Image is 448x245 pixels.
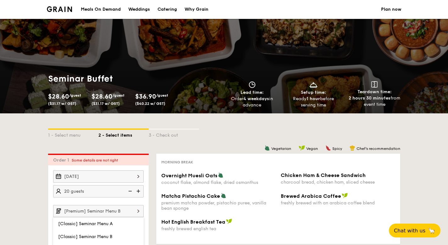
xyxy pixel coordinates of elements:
[135,93,156,100] span: $36.90
[156,93,168,98] span: /guest
[264,145,270,151] img: icon-vegetarian.fe4039eb.svg
[349,95,390,101] strong: 2 hours 30 minutes
[53,185,144,197] input: Number of guests
[218,172,224,178] img: icon-vegetarian.fe4039eb.svg
[309,81,318,88] img: icon-dish.430c3a2e.svg
[241,90,264,95] span: Lead time:
[325,145,331,151] img: icon-spicy.37a8142b.svg
[58,221,113,226] span: [Classic] Seminar Menu A
[91,93,113,100] span: $28.60
[389,224,440,237] button: Chat with us🦙
[48,73,174,84] h1: Seminar Buffet
[371,81,378,88] img: icon-teardown.65201eee.svg
[332,146,342,151] span: Spicy
[299,145,305,151] img: icon-vegan.f8ff3823.svg
[285,96,341,108] div: Ready before serving time
[47,6,72,12] img: Grain
[346,95,403,108] div: from event time
[91,101,120,106] span: ($31.17 w/ GST)
[221,193,226,198] img: icon-vegetarian.fe4039eb.svg
[161,200,276,211] div: premium matcha powder, pistachio puree, vanilla bean sponge
[113,93,124,98] span: /guest
[58,234,112,239] span: [Classic] Seminar Menu B
[161,160,193,164] span: Morning break
[48,93,69,100] span: $28.60
[135,101,165,106] span: ($40.22 w/ GST)
[161,173,217,179] span: Overnight Muesli Oats
[72,158,118,162] span: Some details are not right
[350,145,355,151] img: icon-chef-hat.a58ddaea.svg
[281,172,366,178] span: Chicken Ham & Cheese Sandwich
[394,228,425,234] span: Chat with us
[53,170,144,183] input: Event date
[149,130,199,139] div: 3 - Check out
[247,81,257,88] img: icon-clock.2db775ea.svg
[161,180,276,185] div: coconut flake, almond flake, dried osmanthus
[301,90,326,95] span: Setup time:
[133,205,144,217] img: icon-chevron-right.3c0dfbd6.svg
[243,96,269,101] strong: 4 weekdays
[306,146,318,151] span: Vegan
[357,146,400,151] span: Chef's recommendation
[428,227,435,234] span: 🦙
[53,157,72,163] span: Order 1
[161,219,225,225] span: Hot English Breakfast Tea
[48,130,98,139] div: 1 - Select menu
[357,89,392,94] span: Teardown time:
[307,96,320,101] strong: 1 hour
[48,101,76,106] span: ($31.17 w/ GST)
[69,93,81,98] span: /guest
[281,200,395,206] div: freshly brewed with an arabica coffee blend
[271,146,291,151] span: Vegetarian
[134,185,144,197] img: icon-add.58712e84.svg
[281,193,341,199] span: Brewed Arabica Coffee
[161,193,220,199] span: Matcha Pistachio Cake
[281,179,395,185] div: charcoal bread, chicken ham, sliced cheese
[226,219,232,224] img: icon-vegan.f8ff3823.svg
[125,185,134,197] img: icon-reduce.1d2dbef1.svg
[342,193,348,198] img: icon-vegan.f8ff3823.svg
[98,130,149,139] div: 2 - Select items
[224,96,280,108] div: Order in advance
[47,6,72,12] a: Logotype
[161,226,276,231] div: freshly brewed english tea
